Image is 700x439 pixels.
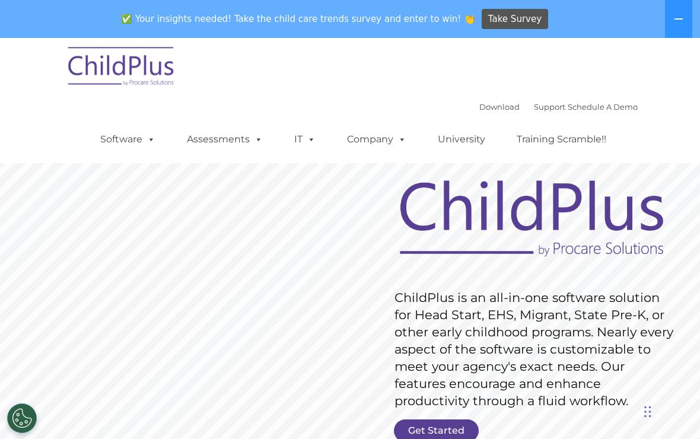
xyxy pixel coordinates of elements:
[488,9,542,30] span: Take Survey
[88,128,167,151] a: Software
[282,128,327,151] a: IT
[644,394,651,430] div: Drag
[117,8,480,31] span: ✅ Your insights needed! Take the child care trends survey and enter to win! 👏
[568,102,638,112] a: Schedule A Demo
[479,102,520,112] a: Download
[175,128,275,151] a: Assessments
[426,128,497,151] a: University
[482,9,549,30] a: Take Survey
[505,128,618,151] a: Training Scramble!!
[7,403,37,433] button: Cookies Settings
[534,102,565,112] a: Support
[62,39,181,98] img: ChildPlus by Procare Solutions
[641,382,700,439] iframe: Chat Widget
[479,102,638,112] font: |
[335,128,418,151] a: Company
[394,289,674,409] rs-layer: ChildPlus is an all-in-one software solution for Head Start, EHS, Migrant, State Pre-K, or other ...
